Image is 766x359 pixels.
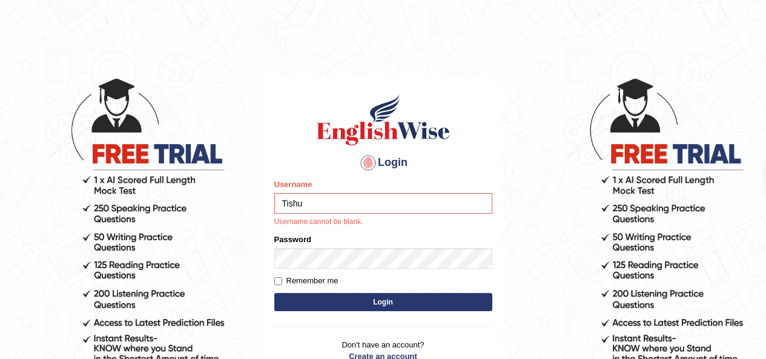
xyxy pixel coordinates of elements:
[274,179,312,190] label: Username
[274,217,492,228] p: Username cannot be blank.
[274,153,492,173] h4: Login
[274,234,311,245] label: Password
[274,275,338,287] label: Remember me
[274,293,492,311] button: Login
[314,93,452,147] img: Logo of English Wise sign in for intelligent practice with AI
[274,277,282,285] input: Remember me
